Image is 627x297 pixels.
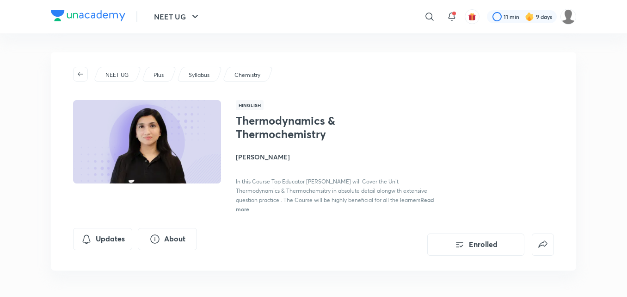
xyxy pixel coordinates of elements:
[187,71,211,79] a: Syllabus
[236,196,434,213] span: Read more
[73,228,132,250] button: Updates
[236,114,387,141] h1: Thermodynamics & Thermochemistry
[236,178,427,203] span: In this Course Top Educator [PERSON_NAME] will Cover the Unit Thermodynamics & Thermochemsitry in...
[427,234,524,256] button: Enrolled
[560,9,576,25] img: Tarmanjot Singh
[234,71,260,79] p: Chemistry
[236,100,264,110] span: Hinglish
[189,71,209,79] p: Syllabus
[468,13,476,21] img: avatar
[105,71,129,79] p: NEET UG
[104,71,130,79] a: NEET UG
[465,9,479,24] button: avatar
[72,99,222,184] img: Thumbnail
[154,71,164,79] p: Plus
[532,234,554,256] button: false
[525,12,534,21] img: streak
[138,228,197,250] button: About
[148,7,206,26] button: NEET UG
[233,71,262,79] a: Chemistry
[51,10,125,24] a: Company Logo
[236,152,443,162] h4: [PERSON_NAME]
[51,10,125,21] img: Company Logo
[152,71,166,79] a: Plus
